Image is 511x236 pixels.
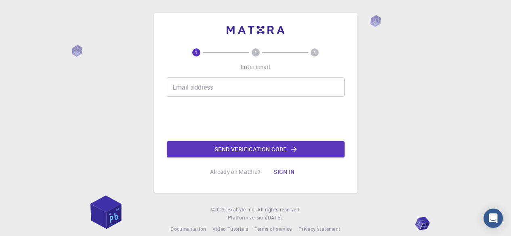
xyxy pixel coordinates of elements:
button: Sign in [267,164,301,180]
span: © 2025 [210,206,227,214]
a: [DATE]. [266,214,283,222]
p: Enter email [241,63,270,71]
span: Privacy statement [299,226,341,232]
p: Already on Mat3ra? [210,168,261,176]
span: All rights reserved. [257,206,301,214]
a: Video Tutorials [212,225,248,233]
text: 2 [254,50,257,55]
span: Video Tutorials [212,226,248,232]
span: [DATE] . [266,214,283,221]
span: Platform version [228,214,266,222]
span: Documentation [170,226,206,232]
a: Exabyte Inc. [227,206,256,214]
text: 1 [195,50,198,55]
div: Open Intercom Messenger [484,209,503,228]
text: 3 [313,50,316,55]
span: Terms of service [254,226,292,232]
a: Terms of service [254,225,292,233]
button: Send verification code [167,141,345,157]
iframe: reCAPTCHA [194,103,317,135]
a: Privacy statement [299,225,341,233]
span: Exabyte Inc. [227,206,256,213]
a: Documentation [170,225,206,233]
